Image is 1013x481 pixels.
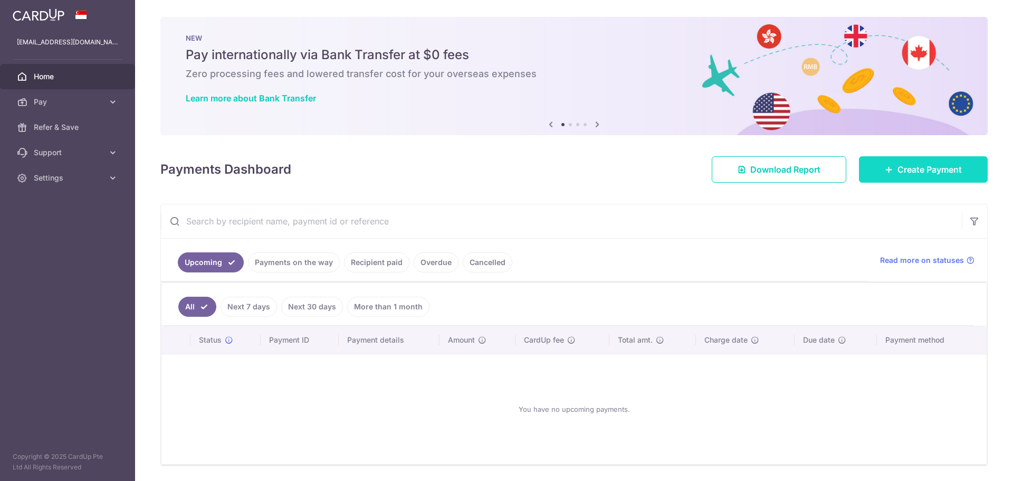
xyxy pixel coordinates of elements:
[178,297,216,317] a: All
[161,204,962,238] input: Search by recipient name, payment id or reference
[897,163,962,176] span: Create Payment
[877,326,987,354] th: Payment method
[248,252,340,272] a: Payments on the way
[704,335,748,345] span: Charge date
[160,17,988,135] img: Bank transfer banner
[34,173,103,183] span: Settings
[803,335,835,345] span: Due date
[261,326,339,354] th: Payment ID
[34,122,103,133] span: Refer & Save
[344,252,409,272] a: Recipient paid
[859,156,988,183] a: Create Payment
[186,46,962,63] h5: Pay internationally via Bank Transfer at $0 fees
[618,335,653,345] span: Total amt.
[347,297,429,317] a: More than 1 month
[174,363,974,456] div: You have no upcoming payments.
[186,68,962,80] h6: Zero processing fees and lowered transfer cost for your overseas expenses
[750,163,820,176] span: Download Report
[186,34,962,42] p: NEW
[13,8,64,21] img: CardUp
[199,335,222,345] span: Status
[34,147,103,158] span: Support
[281,297,343,317] a: Next 30 days
[17,37,118,48] p: [EMAIL_ADDRESS][DOMAIN_NAME]
[160,160,291,179] h4: Payments Dashboard
[524,335,564,345] span: CardUp fee
[414,252,458,272] a: Overdue
[448,335,475,345] span: Amount
[221,297,277,317] a: Next 7 days
[186,93,316,103] a: Learn more about Bank Transfer
[34,97,103,107] span: Pay
[178,252,244,272] a: Upcoming
[463,252,512,272] a: Cancelled
[712,156,846,183] a: Download Report
[24,7,45,17] span: Help
[880,255,974,266] a: Read more on statuses
[34,71,103,82] span: Home
[880,255,964,266] span: Read more on statuses
[339,326,440,354] th: Payment details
